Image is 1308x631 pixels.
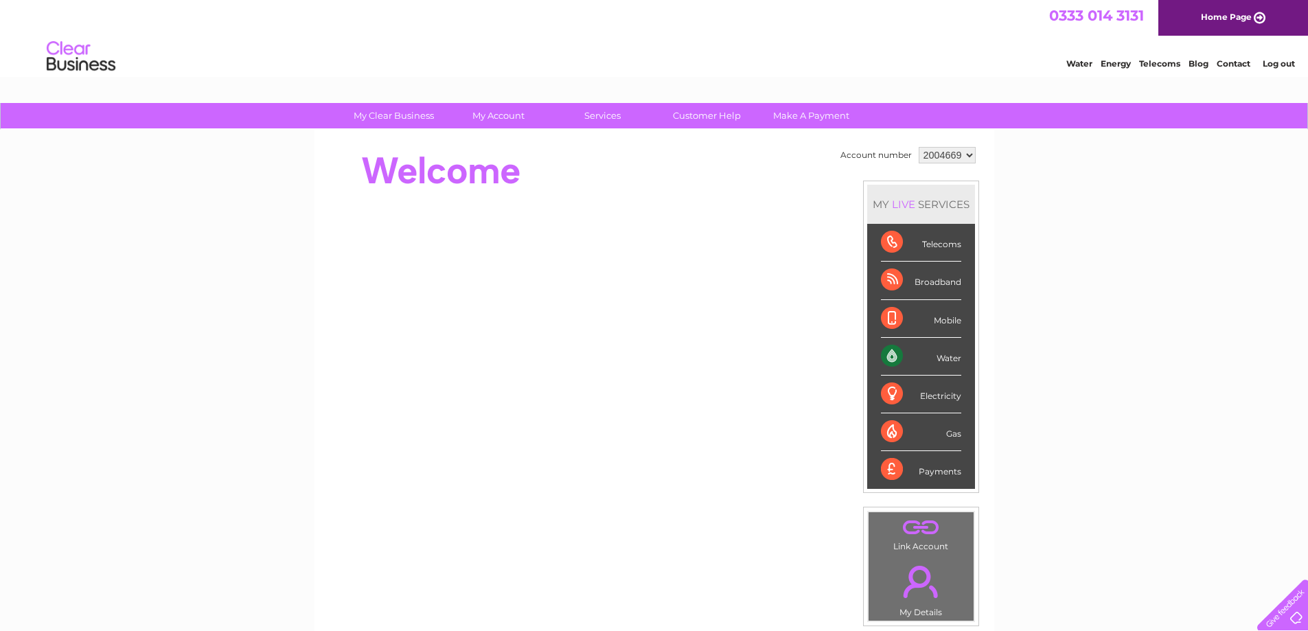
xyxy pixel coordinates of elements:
[837,144,915,167] td: Account number
[650,103,764,128] a: Customer Help
[1217,58,1250,69] a: Contact
[881,224,961,262] div: Telecoms
[441,103,555,128] a: My Account
[337,103,450,128] a: My Clear Business
[1189,58,1208,69] a: Blog
[46,36,116,78] img: logo.png
[881,300,961,338] div: Mobile
[330,8,979,67] div: Clear Business is a trading name of Verastar Limited (registered in [GEOGRAPHIC_DATA] No. 3667643...
[889,198,918,211] div: LIVE
[868,512,974,555] td: Link Account
[872,516,970,540] a: .
[1139,58,1180,69] a: Telecoms
[872,558,970,606] a: .
[867,185,975,224] div: MY SERVICES
[1101,58,1131,69] a: Energy
[868,554,974,621] td: My Details
[881,338,961,376] div: Water
[1049,7,1144,24] a: 0333 014 3131
[881,262,961,299] div: Broadband
[1263,58,1295,69] a: Log out
[1066,58,1092,69] a: Water
[881,413,961,451] div: Gas
[881,376,961,413] div: Electricity
[755,103,868,128] a: Make A Payment
[546,103,659,128] a: Services
[881,451,961,488] div: Payments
